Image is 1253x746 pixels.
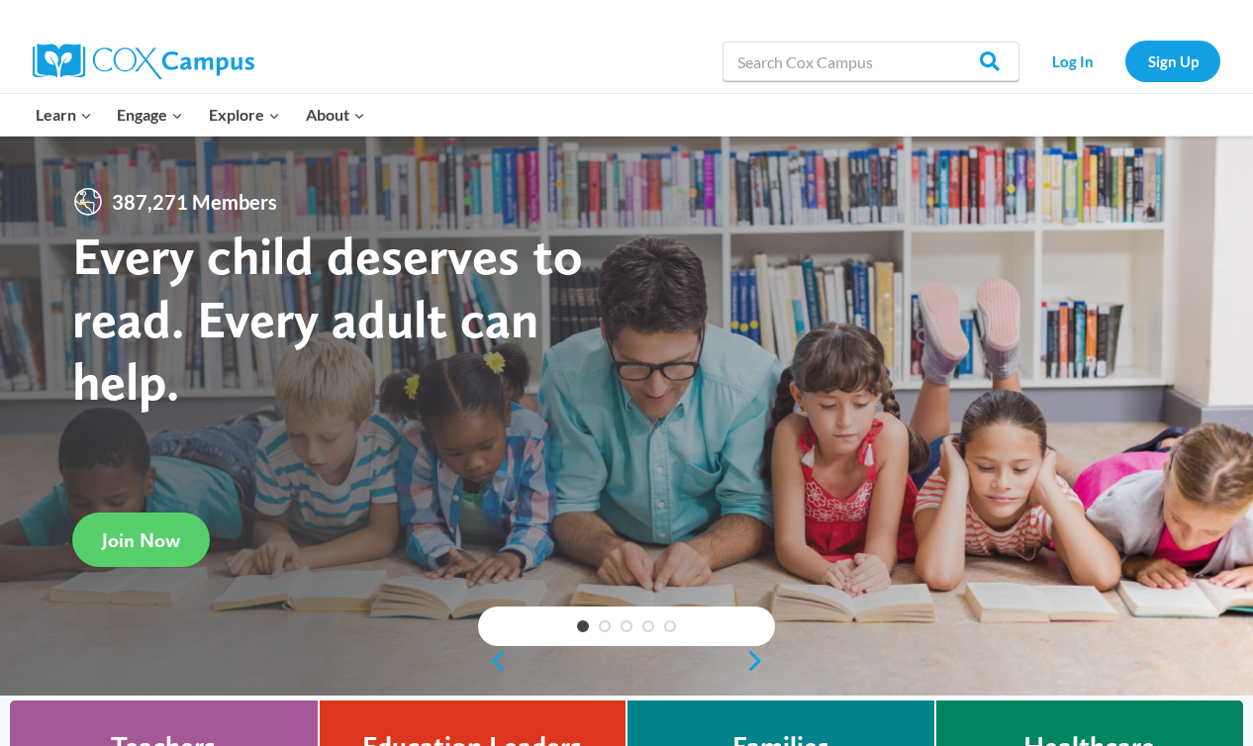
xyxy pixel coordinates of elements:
span: Engage [117,102,183,128]
span: Join Now [102,528,180,552]
a: 3 [621,620,632,632]
a: next [745,649,775,673]
img: Cox Campus [33,44,254,79]
a: Log In [1029,41,1115,81]
a: 1 [577,620,589,632]
a: previous [478,649,508,673]
strong: Every child deserves to read. Every adult can help. [72,224,583,413]
a: 4 [642,620,654,632]
a: 2 [599,620,611,632]
div: content slider buttons [478,641,775,681]
input: Search Cox Campus [723,42,1019,81]
span: About [306,102,365,128]
span: Explore [209,102,280,128]
a: 5 [664,620,676,632]
span: Learn [36,102,92,128]
a: Sign Up [1125,41,1220,81]
nav: Secondary Navigation [1029,41,1220,81]
a: Join Now [72,513,210,567]
nav: Primary Navigation [23,94,377,136]
span: 387,271 Members [104,186,285,218]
